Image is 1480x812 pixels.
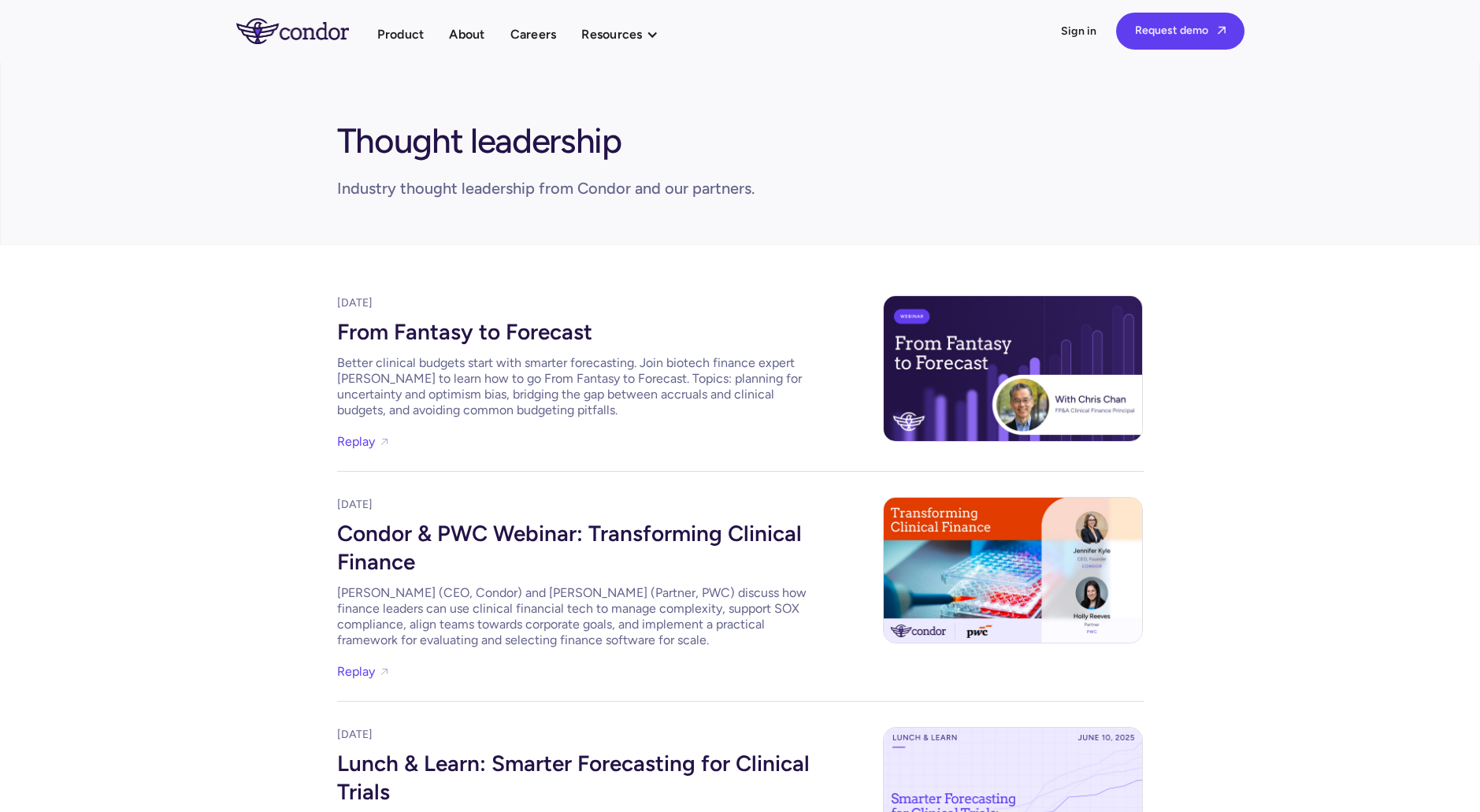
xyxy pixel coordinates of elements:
a: From Fantasy to ForecastBetter clinical budgets start with smarter forecasting. Join biotech fina... [337,311,810,418]
div: Better clinical budgets start with smarter forecasting. Join biotech finance expert [PERSON_NAME]... [337,355,810,418]
a: Request demo [1116,13,1244,50]
a: Careers [510,24,557,45]
div: [DATE] [337,497,810,513]
div: [DATE] [337,727,810,743]
div: Resources [581,24,642,45]
div: Condor & PWC Webinar: Transforming Clinical Finance [337,513,810,579]
div: Lunch & Learn: Smarter Forecasting for Clinical Trials [337,743,810,809]
div: [DATE] [337,295,810,311]
a: Sign in [1061,24,1097,39]
span:  [1218,25,1226,35]
a: Condor & PWC Webinar: Transforming Clinical Finance[PERSON_NAME] (CEO, Condor) and [PERSON_NAME] ... [337,513,810,648]
a: Replay [337,661,375,682]
div: From Fantasy to Forecast [337,311,810,349]
div: Resources [581,24,673,45]
a: Replay [337,431,375,452]
a: Product [377,24,425,45]
a: home [236,18,377,43]
div: [PERSON_NAME] (CEO, Condor) and [PERSON_NAME] (Partner, PWC) discuss how finance leaders can use ... [337,585,810,648]
a: About [449,24,484,45]
div: Industry thought leadership from Condor and our partners. [337,177,755,199]
h1: Thought leadership [337,113,621,163]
